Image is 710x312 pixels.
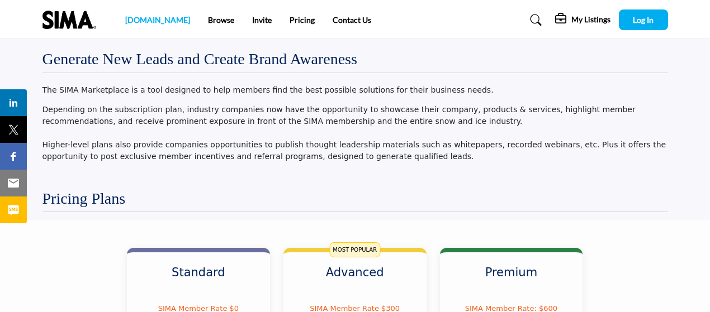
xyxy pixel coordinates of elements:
[125,15,190,25] a: [DOMAIN_NAME]
[519,11,549,29] a: Search
[329,242,380,257] span: MOST POPULAR
[633,15,654,25] span: Log In
[333,15,371,25] a: Contact Us
[42,84,668,96] p: The SIMA Marketplace is a tool designed to help members find the best possible solutions for thei...
[42,50,357,69] h2: Generate New Leads and Create Brand Awareness
[42,104,668,162] p: Depending on the subscription plan, industry companies now have the opportunity to showcase their...
[208,15,234,25] a: Browse
[619,9,668,30] button: Log In
[42,11,102,29] img: Site Logo
[571,15,610,25] h5: My Listings
[555,13,610,27] div: My Listings
[290,15,315,25] a: Pricing
[297,266,413,294] h3: Advanced
[42,189,126,208] h2: Pricing Plans
[140,266,257,294] h3: Standard
[453,266,570,294] h3: Premium
[252,15,272,25] a: Invite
